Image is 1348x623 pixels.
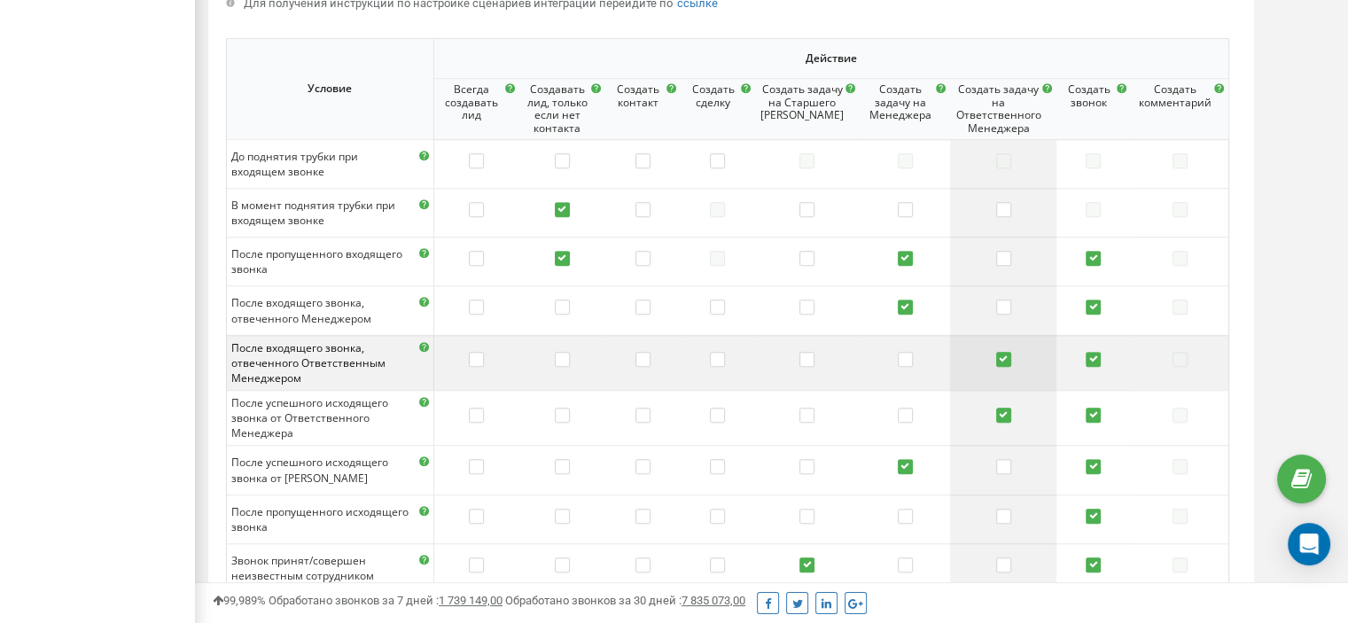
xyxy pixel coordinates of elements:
span: Обработано звонков за 30 дней : [505,594,745,607]
span: Создать задачу на Ответственного Менеджера [956,82,1041,135]
div: Open Intercom Messenger [1288,523,1330,565]
span: После входящего звонка, отвеченного Ответственным Менеджером [231,340,386,385]
span: Всегда создавать лид [445,82,498,122]
span: Создать звонок [1067,82,1110,109]
span: 99,989% [213,594,266,607]
span: После пропущенного исходящего звонка [231,504,409,534]
span: После пропущенного входящего звонка [231,246,402,276]
span: Условие [308,81,352,96]
span: В момент поднятия трубки при входящем звонке [231,198,395,228]
span: Создать задачу на Менеджера [869,82,931,122]
span: Действие [806,51,857,66]
span: После успешного исходящего звонка от Ответственного Менеджера [231,395,388,440]
span: Создавать лид, только если нет контакта [527,82,588,135]
span: Создать контакт [617,82,659,109]
span: Создать задачу на Старшего [PERSON_NAME] [760,82,844,122]
span: После успешного исходящего звонка от [PERSON_NAME] [231,455,388,485]
span: После входящего звонка, отвеченного Менеджером [231,295,376,325]
span: Создать комментарий [1139,82,1212,109]
span: Создать сделку [691,82,734,109]
u: 1 739 149,00 [439,594,503,607]
u: 7 835 073,00 [682,594,745,607]
span: До поднятия трубки при входящем звонке [231,149,358,179]
span: Обработано звонков за 7 дней : [269,594,503,607]
span: Звонок принят/совершен неизвестным сотрудником [231,553,378,583]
